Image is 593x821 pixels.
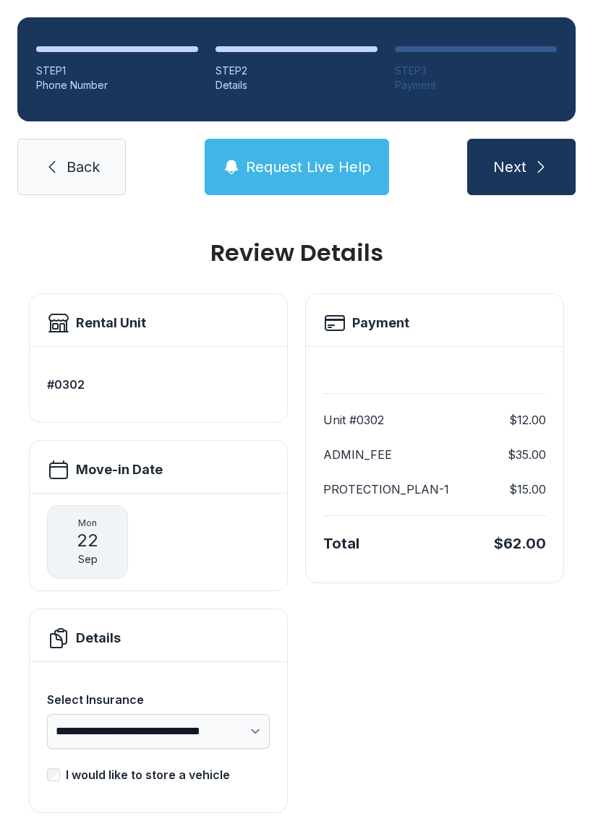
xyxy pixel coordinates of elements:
dt: ADMIN_FEE [323,446,392,463]
span: 22 [77,529,98,552]
div: STEP 2 [216,64,377,78]
h2: Details [76,628,121,648]
h2: Rental Unit [76,313,146,333]
span: Next [493,157,526,177]
h2: Move-in Date [76,460,163,480]
dd: $15.00 [509,481,546,498]
span: Sep [78,552,98,567]
div: STEP 3 [395,64,557,78]
span: Mon [78,517,97,529]
div: Details [216,78,377,93]
h3: #0302 [47,376,270,393]
div: STEP 1 [36,64,198,78]
dt: Unit #0302 [323,411,384,429]
div: Select Insurance [47,691,270,708]
div: Total [323,533,359,554]
h2: Payment [352,313,409,333]
div: I would like to store a vehicle [66,766,230,783]
div: Phone Number [36,78,198,93]
span: Request Live Help [246,157,371,177]
select: Select Insurance [47,714,270,749]
div: $62.00 [494,533,546,554]
dt: PROTECTION_PLAN-1 [323,481,449,498]
h1: Review Details [29,241,564,265]
div: Payment [395,78,557,93]
dd: $35.00 [508,446,546,463]
dd: $12.00 [509,411,546,429]
span: Back [67,157,100,177]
